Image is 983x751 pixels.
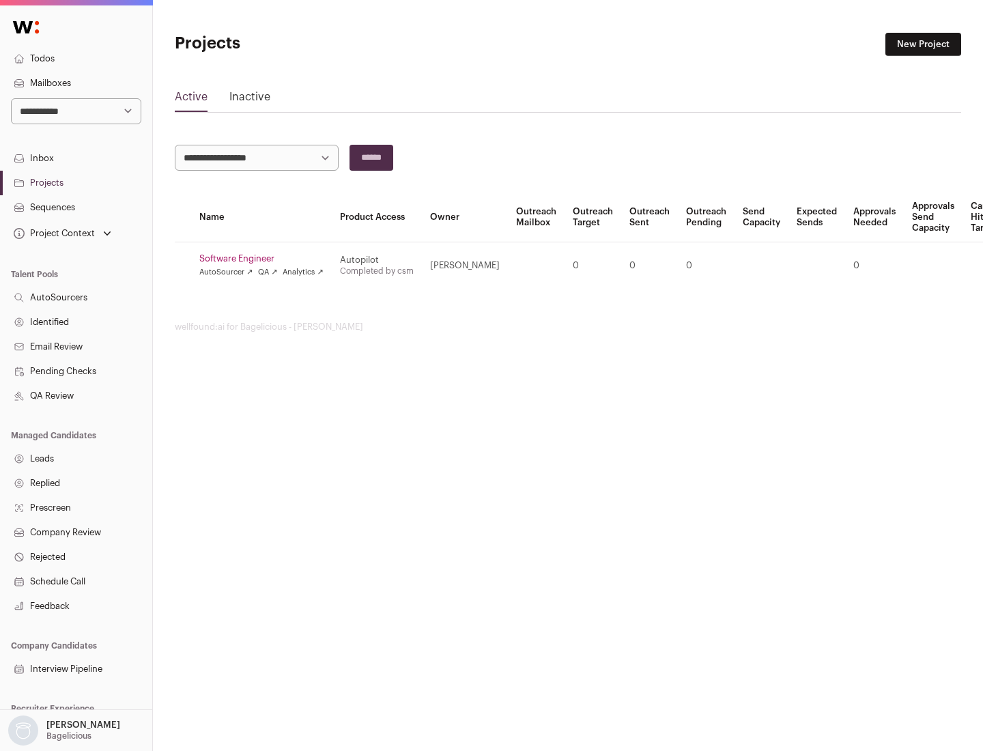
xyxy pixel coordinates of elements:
[678,242,735,289] td: 0
[885,33,961,56] a: New Project
[175,322,961,332] footer: wellfound:ai for Bagelicious - [PERSON_NAME]
[46,720,120,731] p: [PERSON_NAME]
[283,267,323,278] a: Analytics ↗
[735,193,788,242] th: Send Capacity
[332,193,422,242] th: Product Access
[845,193,904,242] th: Approvals Needed
[621,242,678,289] td: 0
[340,255,414,266] div: Autopilot
[845,242,904,289] td: 0
[175,33,437,55] h1: Projects
[340,267,414,275] a: Completed by csm
[565,193,621,242] th: Outreach Target
[191,193,332,242] th: Name
[46,731,91,741] p: Bagelicious
[175,89,208,111] a: Active
[422,193,508,242] th: Owner
[565,242,621,289] td: 0
[258,267,277,278] a: QA ↗
[199,253,324,264] a: Software Engineer
[508,193,565,242] th: Outreach Mailbox
[422,242,508,289] td: [PERSON_NAME]
[11,224,114,243] button: Open dropdown
[788,193,845,242] th: Expected Sends
[621,193,678,242] th: Outreach Sent
[11,228,95,239] div: Project Context
[199,267,253,278] a: AutoSourcer ↗
[904,193,963,242] th: Approvals Send Capacity
[5,715,123,746] button: Open dropdown
[8,715,38,746] img: nopic.png
[229,89,270,111] a: Inactive
[5,14,46,41] img: Wellfound
[678,193,735,242] th: Outreach Pending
